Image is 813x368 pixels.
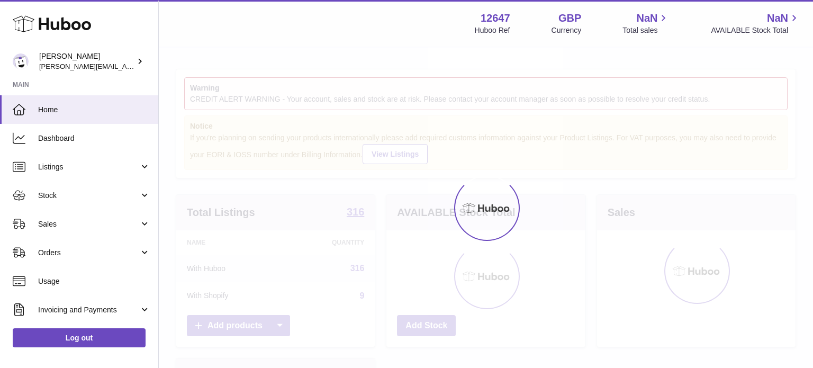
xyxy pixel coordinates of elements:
span: NaN [767,11,788,25]
a: Log out [13,328,146,347]
span: [PERSON_NAME][EMAIL_ADDRESS][PERSON_NAME][DOMAIN_NAME] [39,62,269,70]
span: Stock [38,191,139,201]
a: NaN AVAILABLE Stock Total [711,11,800,35]
span: Sales [38,219,139,229]
div: Huboo Ref [475,25,510,35]
strong: 12647 [481,11,510,25]
span: Dashboard [38,133,150,143]
a: NaN Total sales [622,11,670,35]
strong: GBP [558,11,581,25]
span: Total sales [622,25,670,35]
span: Usage [38,276,150,286]
img: peter@pinter.co.uk [13,53,29,69]
div: Currency [552,25,582,35]
span: Home [38,105,150,115]
span: AVAILABLE Stock Total [711,25,800,35]
div: [PERSON_NAME] [39,51,134,71]
span: NaN [636,11,657,25]
span: Listings [38,162,139,172]
span: Orders [38,248,139,258]
span: Invoicing and Payments [38,305,139,315]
